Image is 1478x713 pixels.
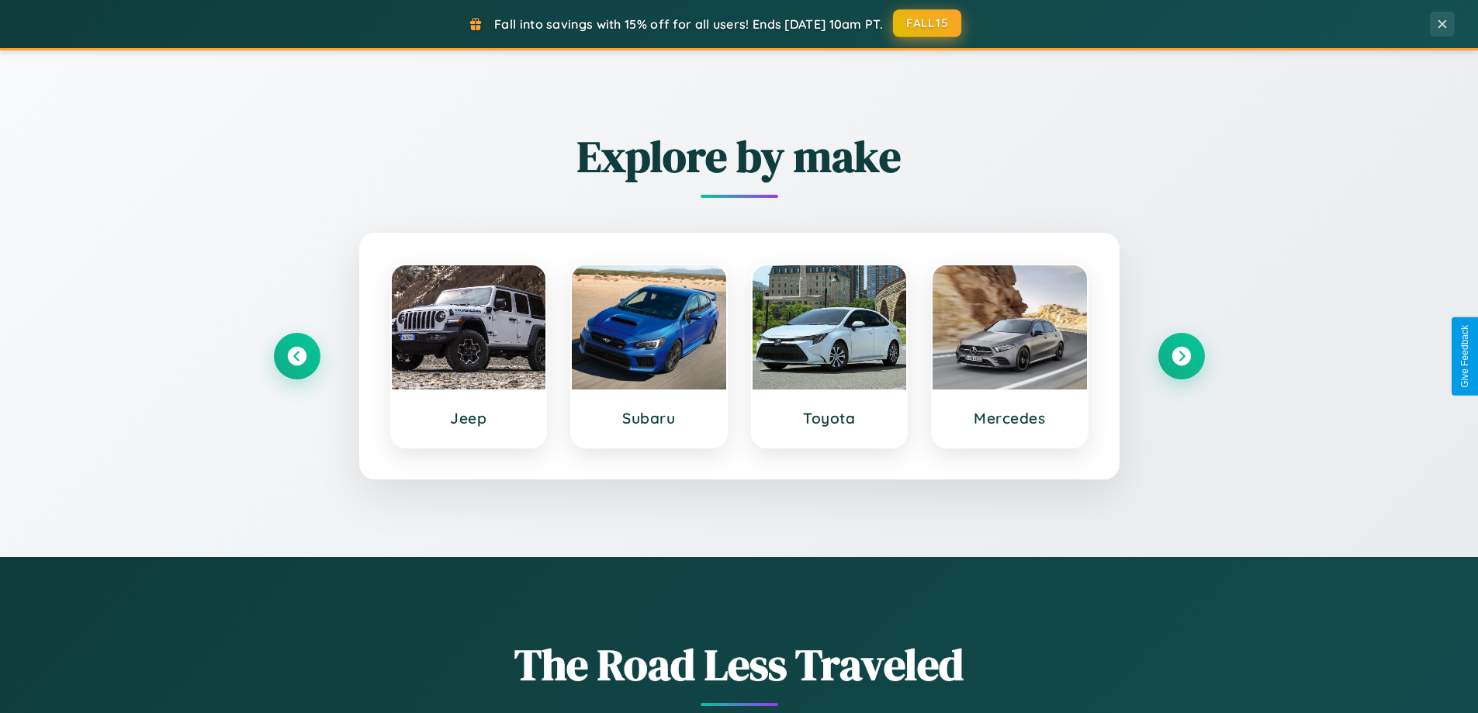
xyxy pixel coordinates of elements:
[587,409,711,427] h3: Subaru
[893,9,961,37] button: FALL15
[494,16,883,32] span: Fall into savings with 15% off for all users! Ends [DATE] 10am PT.
[274,635,1205,694] h1: The Road Less Traveled
[1459,325,1470,388] div: Give Feedback
[768,409,891,427] h3: Toyota
[407,409,531,427] h3: Jeep
[948,409,1071,427] h3: Mercedes
[274,126,1205,186] h2: Explore by make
